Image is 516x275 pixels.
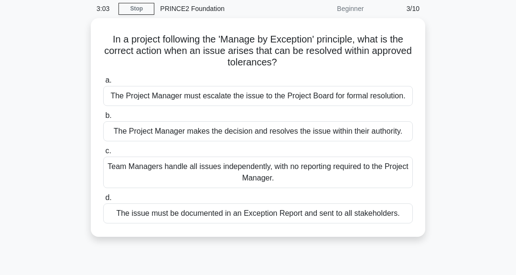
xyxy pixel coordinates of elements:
h5: In a project following the 'Manage by Exception' principle, what is the correct action when an is... [102,33,414,69]
div: The Project Manager must escalate the issue to the Project Board for formal resolution. [103,86,413,106]
span: c. [105,147,111,155]
div: The Project Manager makes the decision and resolves the issue within their authority. [103,121,413,141]
div: Team Managers handle all issues independently, with no reporting required to the Project Manager. [103,157,413,188]
span: a. [105,76,111,84]
span: b. [105,111,111,119]
span: d. [105,193,111,201]
div: The issue must be documented in an Exception Report and sent to all stakeholders. [103,203,413,223]
a: Stop [118,3,154,15]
